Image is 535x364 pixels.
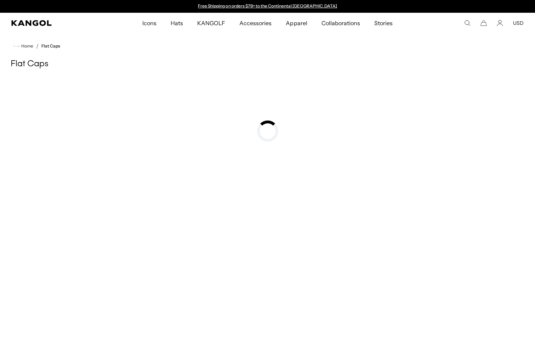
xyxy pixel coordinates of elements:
[464,20,471,26] summary: Search here
[11,20,94,26] a: Kangol
[239,13,272,33] span: Accessories
[367,13,400,33] a: Stories
[314,13,367,33] a: Collaborations
[164,13,190,33] a: Hats
[286,13,307,33] span: Apparel
[195,4,341,9] slideshow-component: Announcement bar
[195,4,341,9] div: 1 of 2
[13,43,33,49] a: Home
[197,13,225,33] span: KANGOLF
[135,13,164,33] a: Icons
[41,44,60,49] a: Flat Caps
[190,13,232,33] a: KANGOLF
[198,3,337,9] a: Free Shipping on orders $79+ to the Continental [GEOGRAPHIC_DATA]
[513,20,524,26] button: USD
[171,13,183,33] span: Hats
[195,4,341,9] div: Announcement
[142,13,156,33] span: Icons
[11,59,524,69] h1: Flat Caps
[279,13,314,33] a: Apparel
[20,44,33,49] span: Home
[232,13,279,33] a: Accessories
[33,42,39,50] li: /
[480,20,487,26] button: Cart
[321,13,360,33] span: Collaborations
[374,13,393,33] span: Stories
[497,20,503,26] a: Account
